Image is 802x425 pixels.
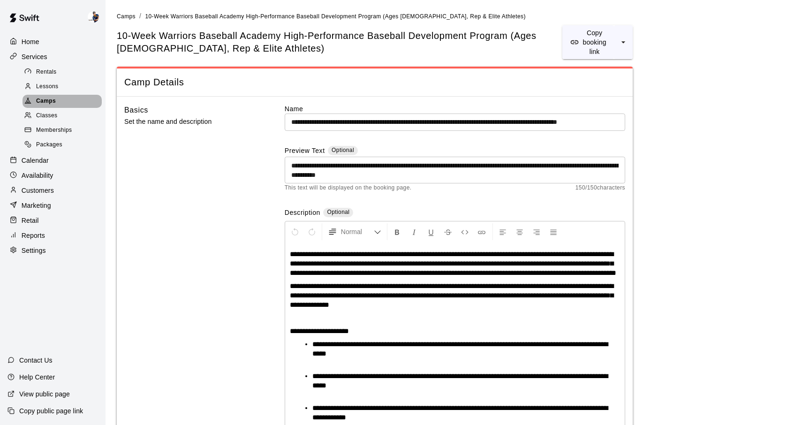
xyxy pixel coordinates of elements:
[117,12,136,20] a: Camps
[36,126,72,135] span: Memberships
[8,228,98,243] a: Reports
[583,28,606,56] p: Copy booking link
[23,109,102,122] div: Classes
[8,168,98,182] a: Availability
[22,52,47,61] p: Services
[124,76,625,89] span: Camp Details
[545,223,561,240] button: Justify Align
[327,209,349,215] span: Optional
[304,223,320,240] button: Redo
[474,223,490,240] button: Insert Link
[117,11,791,22] nav: breadcrumb
[22,231,45,240] p: Reports
[23,109,106,123] a: Classes
[23,124,102,137] div: Memberships
[562,25,633,59] div: split button
[389,223,405,240] button: Format Bold
[23,66,102,79] div: Rentals
[285,146,325,157] label: Preview Text
[23,80,102,93] div: Lessons
[285,183,412,193] span: This text will be displayed on the booking page.
[22,171,53,180] p: Availability
[575,183,625,193] span: 150 / 150 characters
[332,147,354,153] span: Optional
[614,25,633,59] button: select merge strategy
[36,97,56,106] span: Camps
[562,25,614,59] button: Copy booking link
[23,65,106,79] a: Rentals
[8,183,98,197] a: Customers
[36,111,57,121] span: Classes
[22,216,39,225] p: Retail
[406,223,422,240] button: Format Italics
[512,223,528,240] button: Center Align
[22,156,49,165] p: Calendar
[19,356,53,365] p: Contact Us
[139,11,141,21] li: /
[23,94,106,109] a: Camps
[117,13,136,20] span: Camps
[86,8,106,26] div: Phillip Jankulovski
[23,123,106,138] a: Memberships
[457,223,473,240] button: Insert Code
[423,223,439,240] button: Format Underline
[23,138,106,152] a: Packages
[88,11,99,23] img: Phillip Jankulovski
[19,389,70,399] p: View public page
[23,79,106,94] a: Lessons
[8,35,98,49] a: Home
[440,223,456,240] button: Format Strikethrough
[287,223,303,240] button: Undo
[36,140,62,150] span: Packages
[285,104,625,114] label: Name
[8,198,98,212] a: Marketing
[19,372,55,382] p: Help Center
[22,246,46,255] p: Settings
[117,30,562,54] h5: 10-Week Warriors Baseball Academy High-Performance Baseball Development Program (Ages [DEMOGRAPHI...
[23,138,102,152] div: Packages
[19,406,83,416] p: Copy public page link
[495,223,511,240] button: Left Align
[8,153,98,167] a: Calendar
[8,213,98,228] a: Retail
[145,13,525,20] span: 10-Week Warriors Baseball Academy High-Performance Baseball Development Program (Ages [DEMOGRAPHI...
[124,104,148,116] h6: Basics
[36,68,57,77] span: Rentals
[529,223,545,240] button: Right Align
[341,227,374,236] span: Normal
[22,201,51,210] p: Marketing
[124,116,255,128] p: Set the name and description
[8,243,98,258] a: Settings
[36,82,59,91] span: Lessons
[324,223,385,240] button: Formatting Options
[285,208,320,219] label: Description
[22,186,54,195] p: Customers
[23,95,102,108] div: Camps
[8,50,98,64] a: Services
[22,37,39,46] p: Home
